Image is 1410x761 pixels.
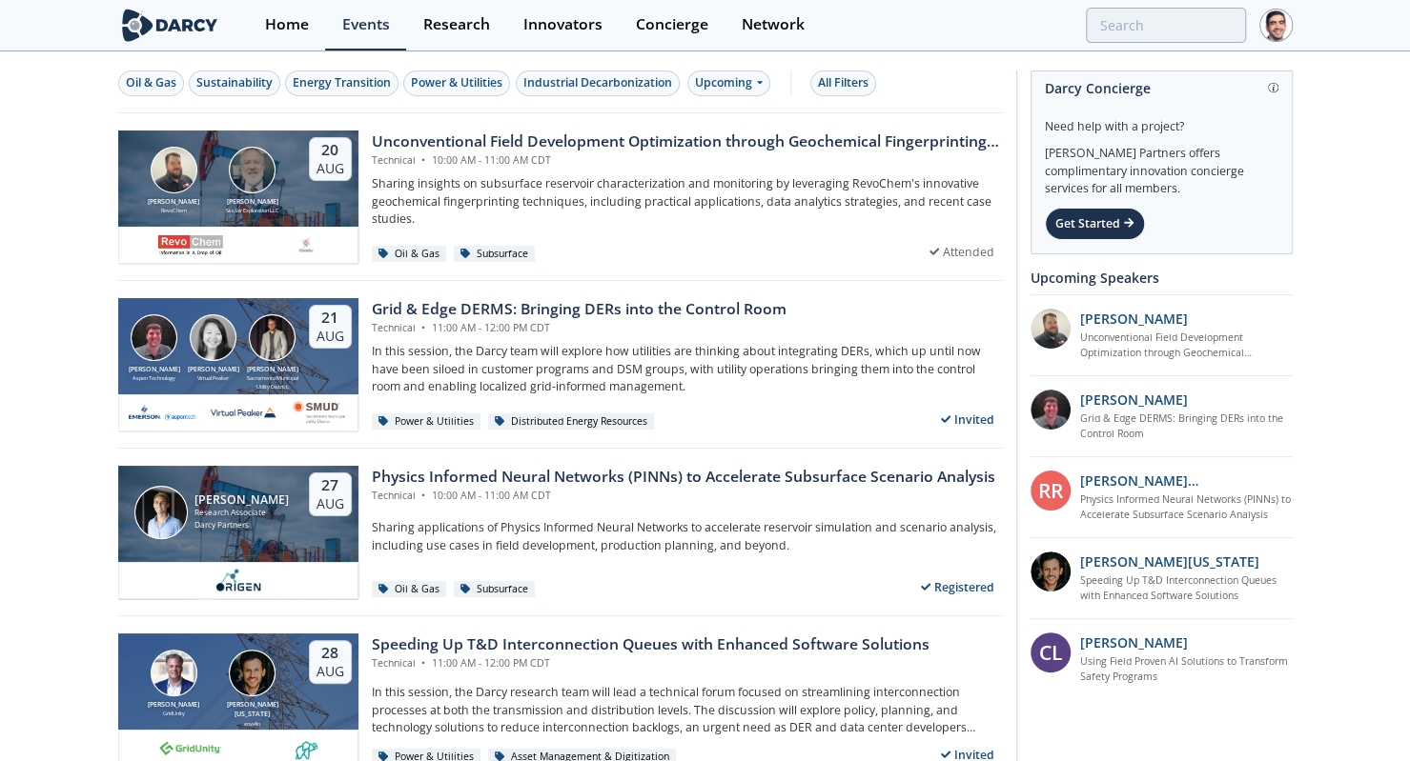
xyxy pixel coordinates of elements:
div: Aspen Technology [125,374,184,382]
img: accc9a8e-a9c1-4d58-ae37-132228efcf55 [1031,390,1071,430]
div: Upcoming [687,70,770,96]
div: Darcy Partners [194,519,289,531]
img: Brenda Chew [190,314,236,361]
div: Technical 11:00 AM - 12:00 PM CDT [372,321,787,336]
img: Luigi Montana [229,650,276,696]
img: information.svg [1268,83,1278,93]
button: Industrial Decarbonization [516,70,680,96]
span: • [419,153,429,167]
div: Technical 10:00 AM - 11:00 AM CDT [372,489,995,504]
div: [PERSON_NAME] Partners offers complimentary innovation concierge services for all members. [1045,135,1278,198]
img: 1b183925-147f-4a47-82c9-16eeeed5003c [1031,551,1071,591]
img: logo-wide.svg [118,9,222,42]
div: Oil & Gas [126,74,176,91]
div: Sinclair Exploration LLC [223,207,282,214]
div: CL [1031,632,1071,672]
div: Technical 11:00 AM - 12:00 PM CDT [372,656,930,671]
div: Aug [317,328,344,345]
div: 21 [317,309,344,328]
div: Home [265,17,309,32]
div: Power & Utilities [372,413,481,431]
div: Grid & Edge DERMS: Bringing DERs into the Control Room [372,298,787,321]
div: [PERSON_NAME][US_STATE] [223,700,282,720]
img: 2k2ez1SvSiOh3gKHmcgF [1031,309,1071,349]
div: Physics Informed Neural Networks (PINNs) to Accelerate Subsurface Scenario Analysis [372,466,995,489]
div: Aug [317,495,344,512]
div: RevoChem [144,207,203,214]
button: All Filters [810,70,876,96]
div: Subsurface [454,246,536,263]
a: Physics Informed Neural Networks (PINNs) to Accelerate Subsurface Scenario Analysis [1080,492,1293,523]
img: 336b6de1-6040-4323-9c13-5718d9811639 [295,736,318,759]
div: Invited [932,408,1003,431]
div: Distributed Energy Resources [488,413,655,431]
p: Sharing applications of Physics Informed Neural Networks to accelerate reservoir simulation and s... [372,519,1003,554]
img: virtual-peaker.com.png [210,401,276,424]
button: Sustainability [189,70,280,96]
div: Research [423,17,490,32]
img: Brian Fitzsimons [151,650,197,696]
span: • [419,321,429,334]
div: Research Associate [194,507,289,519]
a: Bob Aylsworth [PERSON_NAME] RevoChem John Sinclair [PERSON_NAME] Sinclair Exploration LLC 20 Aug ... [118,130,1003,264]
div: Energy Transition [293,74,391,91]
div: 28 [317,644,344,663]
div: Industrial Decarbonization [523,74,672,91]
div: Technical 10:00 AM - 11:00 AM CDT [372,153,1003,169]
p: Sharing insights on subsurface reservoir characterization and monitoring by leveraging RevoChem's... [372,175,1003,228]
div: Aug [317,160,344,177]
img: Smud.org.png [291,401,346,424]
div: Get Started [1045,208,1145,240]
img: revochem.com.png [157,233,224,256]
div: Speeding Up T&D Interconnection Queues with Enhanced Software Solutions [372,633,930,656]
img: origen.ai.png [210,569,266,591]
div: [PERSON_NAME] [144,197,203,208]
div: Network [742,17,805,32]
img: Jonathan Curtis [131,314,177,361]
p: In this session, the Darcy research team will lead a technical forum focused on streamlining inte... [372,684,1003,736]
div: [PERSON_NAME] [223,197,282,208]
p: [PERSON_NAME][US_STATE] [1080,551,1259,571]
div: Darcy Concierge [1045,71,1278,105]
span: • [419,656,429,670]
div: Aug [317,663,344,680]
div: [PERSON_NAME] [144,700,203,711]
div: Oil & Gas [372,581,447,598]
div: [PERSON_NAME] [125,365,184,375]
a: Speeding Up T&D Interconnection Queues with Enhanced Software Solutions [1080,573,1293,604]
div: Innovators [523,17,603,32]
img: John Sinclair [229,147,276,193]
img: Juan Mayol [134,486,188,539]
div: Unconventional Field Development Optimization through Geochemical Fingerprinting Technology [372,130,1003,153]
div: Attended [921,240,1003,264]
img: 1659894010494-gridunity-wp-logo.png [157,736,224,759]
div: 20 [317,141,344,160]
div: [PERSON_NAME] [184,365,243,375]
div: Concierge [636,17,708,32]
img: Profile [1259,9,1293,42]
a: Grid & Edge DERMS: Bringing DERs into the Control Room [1080,411,1293,442]
div: [PERSON_NAME] [243,365,302,375]
a: Juan Mayol [PERSON_NAME] Research Associate Darcy Partners 27 Aug Physics Informed Neural Network... [118,466,1003,599]
button: Oil & Gas [118,70,184,96]
div: Sacramento Municipal Utility District. [243,374,302,391]
div: Virtual Peaker [184,374,243,382]
img: ovintiv.com.png [295,233,318,256]
p: [PERSON_NAME] [1080,309,1188,329]
div: 27 [317,476,344,495]
p: In this session, the Darcy team will explore how utilities are thinking about integrating DERs, w... [372,343,1003,395]
div: envelio [223,720,282,728]
div: RR [1031,471,1071,511]
div: Need help with a project? [1045,105,1278,135]
div: Events [342,17,390,32]
div: All Filters [818,74,868,91]
p: [PERSON_NAME] [1080,390,1188,410]
div: Sustainability [196,74,273,91]
div: Upcoming Speakers [1031,261,1293,294]
a: Using Field Proven AI Solutions to Transform Safety Programs [1080,654,1293,685]
button: Energy Transition [285,70,398,96]
img: Yevgeniy Postnov [249,314,296,361]
div: Subsurface [454,581,536,598]
button: Power & Utilities [403,70,510,96]
div: [PERSON_NAME] [194,493,289,507]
